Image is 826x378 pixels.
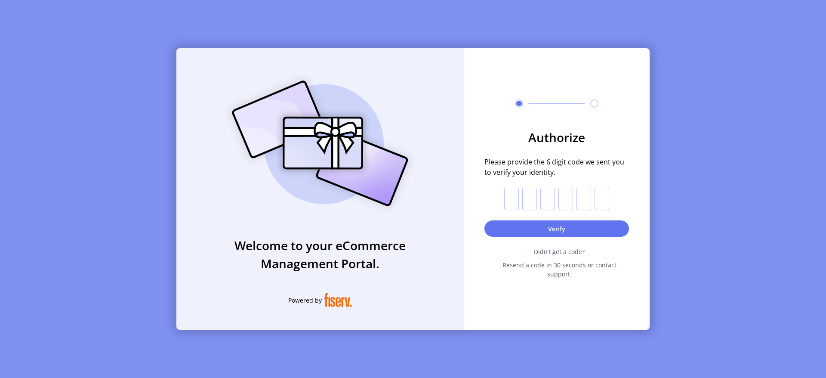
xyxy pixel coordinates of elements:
span: Powered by [288,296,322,305]
span: Didn’t get a code? [490,247,629,256]
h3: Welcome to your eCommerce Management Portal. [176,236,464,273]
span: Please provide the 6 digit code we sent you to verify your identity. [484,157,629,177]
span: Resend a code in 30 seconds or contact support. [490,260,629,279]
img: card_Illustration.svg [219,71,421,216]
h3: Authorize [484,128,629,146]
button: Verify [484,220,629,237]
